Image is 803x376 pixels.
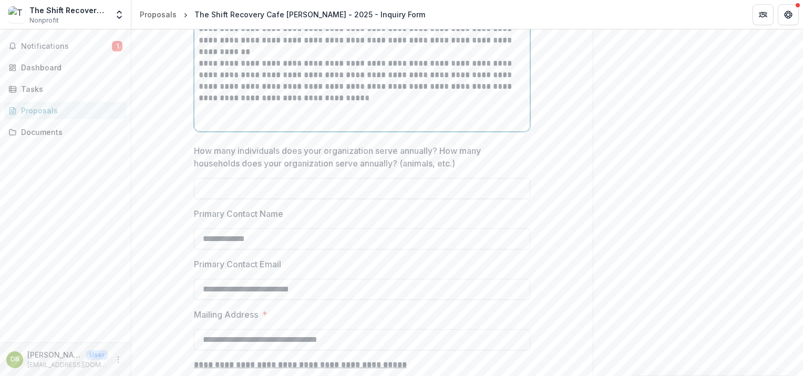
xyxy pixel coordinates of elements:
[29,16,59,25] span: Nonprofit
[27,349,82,360] p: [PERSON_NAME]
[136,7,429,22] nav: breadcrumb
[4,59,127,76] a: Dashboard
[112,41,122,51] span: 1
[753,4,774,25] button: Partners
[86,350,108,360] p: User
[29,5,108,16] div: The Shift Recovery Cafe [PERSON_NAME]
[21,83,118,95] div: Tasks
[136,7,181,22] a: Proposals
[4,80,127,98] a: Tasks
[21,62,118,73] div: Dashboard
[21,42,112,51] span: Notifications
[4,102,127,119] a: Proposals
[194,144,524,170] p: How many individuals does your organization serve annually? How many households does your organiz...
[112,353,125,366] button: More
[194,308,258,321] p: Mailing Address
[8,6,25,23] img: The Shift Recovery Cafe Redding
[194,258,281,270] p: Primary Contact Email
[778,4,799,25] button: Get Help
[4,38,127,55] button: Notifications1
[140,9,177,20] div: Proposals
[11,356,19,363] div: Deborah Brown
[21,127,118,138] div: Documents
[194,207,283,220] p: Primary Contact Name
[112,4,127,25] button: Open entity switcher
[21,105,118,116] div: Proposals
[27,360,108,370] p: [EMAIL_ADDRESS][DOMAIN_NAME]
[4,123,127,141] a: Documents
[194,9,425,20] div: The Shift Recovery Cafe [PERSON_NAME] - 2025 - Inquiry Form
